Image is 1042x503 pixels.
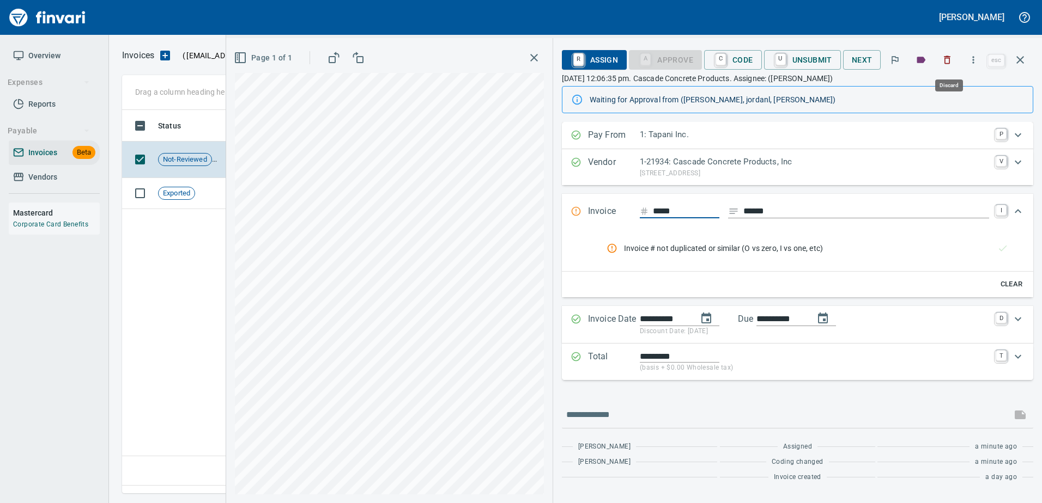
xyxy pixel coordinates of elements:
span: Assigned [783,441,812,452]
a: InvoicesBeta [9,140,100,165]
p: Invoices [122,49,154,62]
span: Reports [28,97,56,111]
a: I [996,205,1007,216]
a: T [996,350,1007,361]
span: Unsubmit [773,51,832,69]
h5: [PERSON_NAME] [939,11,1004,23]
p: (basis + $0.00 Wholesale tax) [640,363,989,373]
a: Overview [9,44,100,68]
span: a day ago [985,472,1017,483]
span: a minute ago [975,457,1017,468]
span: Close invoice [985,47,1033,73]
p: 1-21934: Cascade Concrete Products, Inc [640,156,989,168]
span: Coding changed [772,457,823,468]
span: Status [158,119,195,132]
span: Status [158,119,181,132]
button: Expenses [3,72,94,93]
button: Upload an Invoice [154,49,176,62]
span: Invoices [28,146,57,160]
p: Vendor [588,156,640,179]
div: Expand [562,122,1033,149]
svg: Invoice number [640,205,649,218]
span: a minute ago [975,441,1017,452]
span: Invoice created [774,472,821,483]
button: Payable [3,121,94,141]
a: P [996,128,1007,139]
div: Waiting for Approval from ([PERSON_NAME], jordanl, [PERSON_NAME]) [590,90,1024,109]
p: Total [588,350,640,373]
p: Due [738,312,790,326]
a: V [996,156,1007,167]
nav: breadcrumb [122,49,154,62]
span: Expenses [8,76,90,89]
button: Page 1 of 1 [232,48,296,68]
span: Next [852,53,873,67]
span: Not-Reviewed [159,155,211,165]
p: Pay From [588,128,640,143]
span: Assign [571,51,618,69]
a: C [716,53,726,65]
div: Expand [562,306,1033,343]
button: RAssign [562,50,627,70]
span: Clear [997,278,1026,291]
a: esc [988,54,1004,66]
p: [DATE] 12:06:35 pm. Cascade Concrete Products. Assignee: ([PERSON_NAME]) [562,73,1033,84]
p: Drag a column heading here to group the table [135,87,295,97]
button: [PERSON_NAME] [936,9,1007,26]
p: ( ) [176,50,314,61]
a: Vendors [9,165,100,189]
button: Clear [994,276,1029,293]
a: Reports [9,92,100,116]
span: Overview [28,49,60,63]
h6: Mastercard [13,207,100,219]
span: Exported [159,188,195,199]
button: change date [693,305,719,332]
svg: Invoice description [728,206,739,217]
p: Discount Date: [DATE] [640,326,989,337]
div: Expand [562,230,1033,297]
button: Next [843,50,881,70]
nav: rules from agents [598,234,1025,262]
img: Finvari [7,4,88,30]
a: U [776,53,786,65]
button: More [961,48,985,72]
div: Expand [562,149,1033,185]
p: [STREET_ADDRESS] [640,168,989,179]
span: [EMAIL_ADDRESS][DOMAIN_NAME] [185,50,311,61]
a: R [573,53,584,65]
span: Vendors [28,170,57,184]
a: Corporate Card Benefits [13,220,88,228]
div: Expand [562,194,1033,230]
button: Labels [909,48,933,72]
span: [PERSON_NAME] [578,441,631,452]
button: UUnsubmit [764,50,841,70]
div: Coding Required [629,54,702,63]
span: Page 1 of 1 [236,51,292,65]
button: CCode [704,50,762,70]
a: D [996,312,1007,323]
span: Pages Split [212,155,231,163]
span: [PERSON_NAME] [578,457,631,468]
span: Code [713,51,753,69]
span: Payable [8,124,90,138]
span: Invoice # not duplicated or similar (O vs zero, I vs one, etc) [624,243,998,254]
div: Expand [562,343,1033,380]
button: change due date [810,305,836,332]
p: Invoice [588,205,640,219]
span: This records your message into the invoice and notifies anyone mentioned [1007,402,1033,428]
span: Beta [72,146,95,159]
p: Invoice Date [588,312,640,337]
p: 1: Tapani Inc. [640,128,989,141]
